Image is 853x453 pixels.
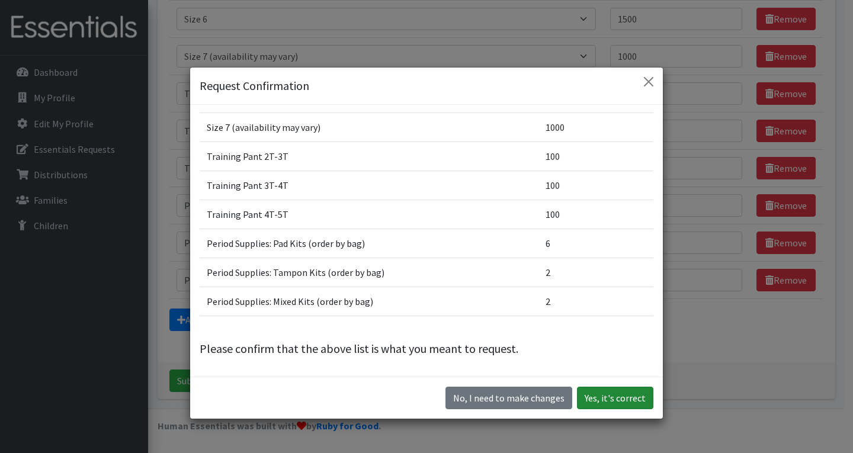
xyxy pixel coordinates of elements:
[538,229,653,258] td: 6
[538,171,653,200] td: 100
[200,200,538,229] td: Training Pant 4T-5T
[200,142,538,171] td: Training Pant 2T-3T
[538,287,653,316] td: 2
[538,113,653,142] td: 1000
[445,387,572,409] button: No I need to make changes
[200,113,538,142] td: Size 7 (availability may vary)
[577,387,653,409] button: Yes, it's correct
[639,72,658,91] button: Close
[200,229,538,258] td: Period Supplies: Pad Kits (order by bag)
[538,258,653,287] td: 2
[538,142,653,171] td: 100
[200,77,309,95] h5: Request Confirmation
[538,200,653,229] td: 100
[200,258,538,287] td: Period Supplies: Tampon Kits (order by bag)
[200,340,653,358] p: Please confirm that the above list is what you meant to request.
[200,287,538,316] td: Period Supplies: Mixed Kits (order by bag)
[200,171,538,200] td: Training Pant 3T-4T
